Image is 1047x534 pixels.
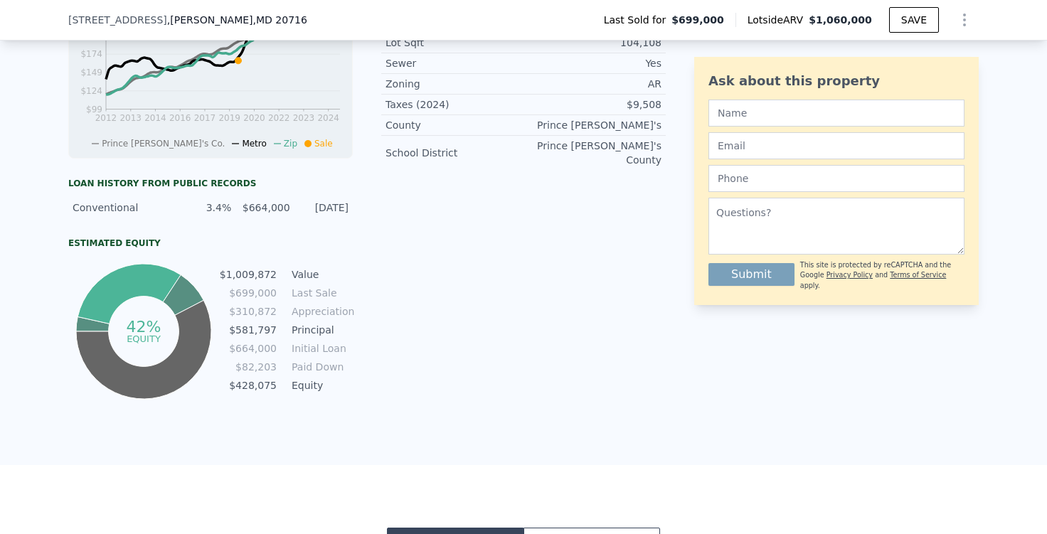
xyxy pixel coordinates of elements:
[80,49,102,59] tspan: $174
[219,378,277,393] td: $428,075
[890,271,946,279] a: Terms of Service
[299,201,349,215] div: [DATE]
[386,97,523,112] div: Taxes (2024)
[167,13,307,27] span: , [PERSON_NAME]
[827,271,873,279] a: Privacy Policy
[169,113,191,123] tspan: 2016
[604,13,672,27] span: Last Sold for
[80,68,102,78] tspan: $149
[386,118,523,132] div: County
[95,113,117,123] tspan: 2012
[523,36,661,50] div: 104,108
[523,56,661,70] div: Yes
[708,263,794,286] button: Submit
[708,165,964,192] input: Phone
[523,118,661,132] div: Prince [PERSON_NAME]'s
[219,322,277,338] td: $581,797
[68,178,353,189] div: Loan history from public records
[219,341,277,356] td: $664,000
[194,113,216,123] tspan: 2017
[289,322,353,338] td: Principal
[219,285,277,301] td: $699,000
[523,97,661,112] div: $9,508
[317,113,339,123] tspan: 2024
[218,113,240,123] tspan: 2019
[240,201,289,215] div: $664,000
[289,304,353,319] td: Appreciation
[242,139,266,149] span: Metro
[68,13,167,27] span: [STREET_ADDRESS]
[144,113,166,123] tspan: 2014
[671,13,724,27] span: $699,000
[289,378,353,393] td: Equity
[73,201,173,215] div: Conventional
[219,267,277,282] td: $1,009,872
[80,31,102,41] tspan: $199
[102,139,225,149] span: Prince [PERSON_NAME]'s Co.
[314,139,333,149] span: Sale
[289,359,353,375] td: Paid Down
[268,113,290,123] tspan: 2022
[181,201,231,215] div: 3.4%
[80,86,102,96] tspan: $124
[68,237,353,249] div: Estimated Equity
[386,36,523,50] div: Lot Sqft
[284,139,297,149] span: Zip
[950,6,979,34] button: Show Options
[289,341,353,356] td: Initial Loan
[708,100,964,127] input: Name
[748,13,809,27] span: Lotside ARV
[293,113,315,123] tspan: 2023
[119,113,142,123] tspan: 2013
[289,285,353,301] td: Last Sale
[253,14,307,26] span: , MD 20716
[800,260,964,291] div: This site is protected by reCAPTCHA and the Google and apply.
[386,77,523,91] div: Zoning
[889,7,939,33] button: SAVE
[219,359,277,375] td: $82,203
[126,318,161,336] tspan: 42%
[523,139,661,167] div: Prince [PERSON_NAME]'s County
[523,77,661,91] div: AR
[243,113,265,123] tspan: 2020
[386,146,523,160] div: School District
[708,71,964,91] div: Ask about this property
[289,267,353,282] td: Value
[809,14,872,26] span: $1,060,000
[219,304,277,319] td: $310,872
[708,132,964,159] input: Email
[127,333,161,343] tspan: equity
[86,105,102,114] tspan: $99
[386,56,523,70] div: Sewer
